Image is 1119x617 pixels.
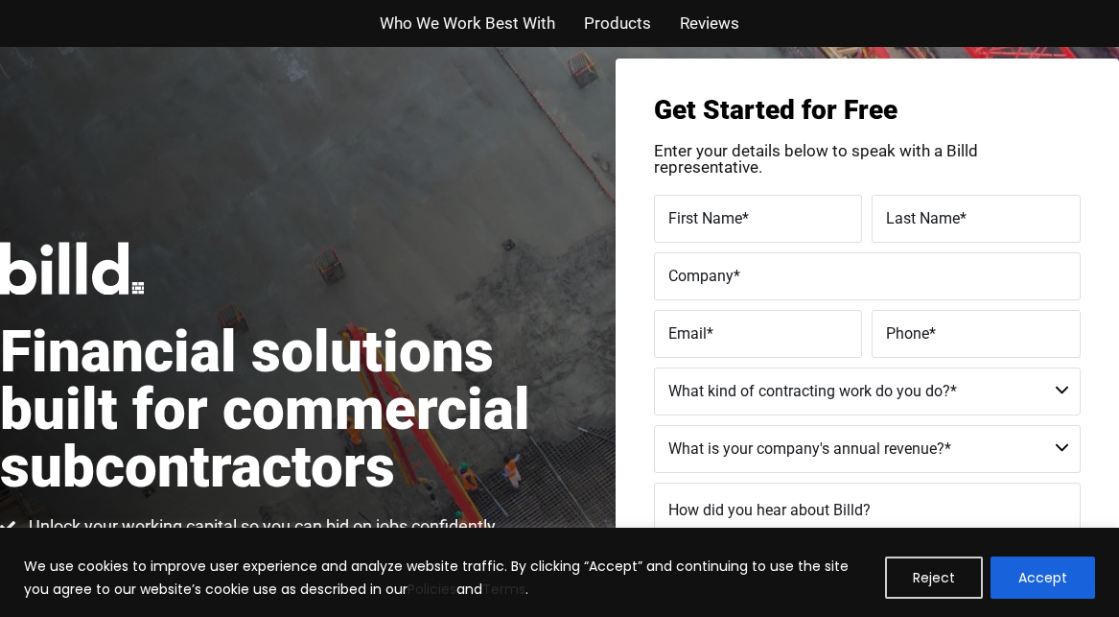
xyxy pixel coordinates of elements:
[24,515,496,538] span: Unlock your working capital so you can bid on jobs confidently
[886,323,929,342] span: Phone
[24,555,871,601] p: We use cookies to improve user experience and analyze website traffic. By clicking “Accept” and c...
[668,501,871,519] span: How did you hear about Billd?
[991,557,1095,599] button: Accept
[380,10,555,37] a: Who We Work Best With
[408,580,456,599] a: Policies
[654,143,1081,176] p: Enter your details below to speak with a Billd representative.
[885,557,983,599] button: Reject
[886,208,960,226] span: Last Name
[668,266,734,284] span: Company
[654,97,1081,124] h3: Get Started for Free
[680,10,739,37] a: Reviews
[482,580,525,599] a: Terms
[584,10,651,37] a: Products
[668,323,707,342] span: Email
[668,208,742,226] span: First Name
